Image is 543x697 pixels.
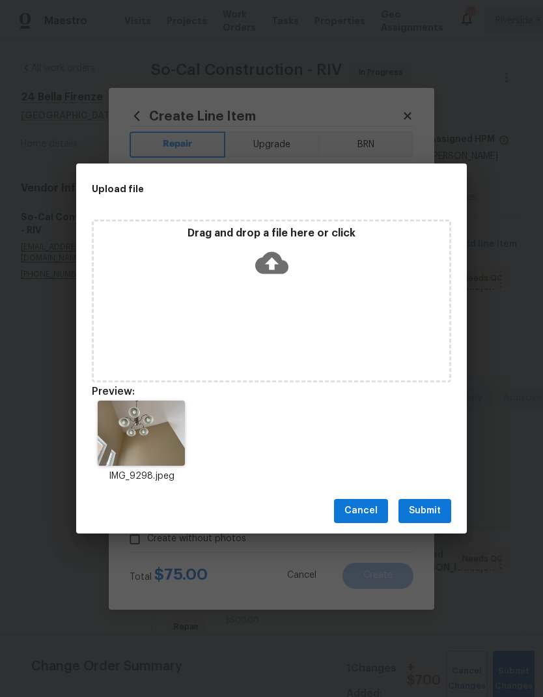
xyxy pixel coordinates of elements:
[344,503,378,519] span: Cancel
[334,499,388,523] button: Cancel
[409,503,441,519] span: Submit
[98,401,184,466] img: 9k=
[92,470,191,483] p: IMG_9298.jpeg
[398,499,451,523] button: Submit
[92,182,393,196] h2: Upload file
[94,227,449,240] p: Drag and drop a file here or click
